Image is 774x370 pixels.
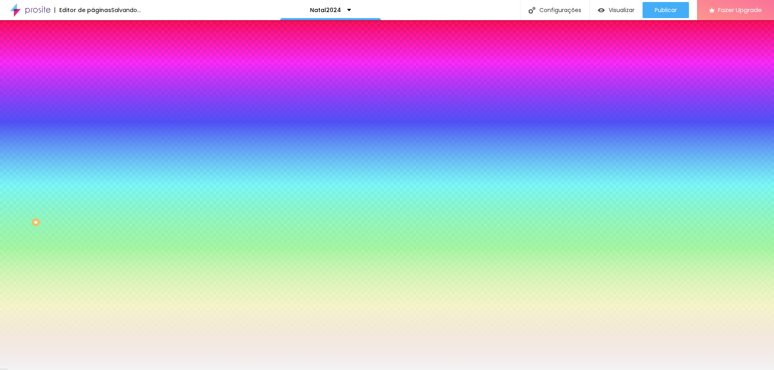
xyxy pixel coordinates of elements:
[718,6,762,13] span: Fazer Upgrade
[528,7,535,14] img: Icone
[590,2,643,18] button: Visualizar
[655,7,677,13] span: Publicar
[310,7,341,13] p: Natal2024
[54,7,111,13] div: Editor de páginas
[598,7,605,14] img: view-1.svg
[609,7,635,13] span: Visualizar
[111,7,141,13] div: Salvando...
[643,2,689,18] button: Publicar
